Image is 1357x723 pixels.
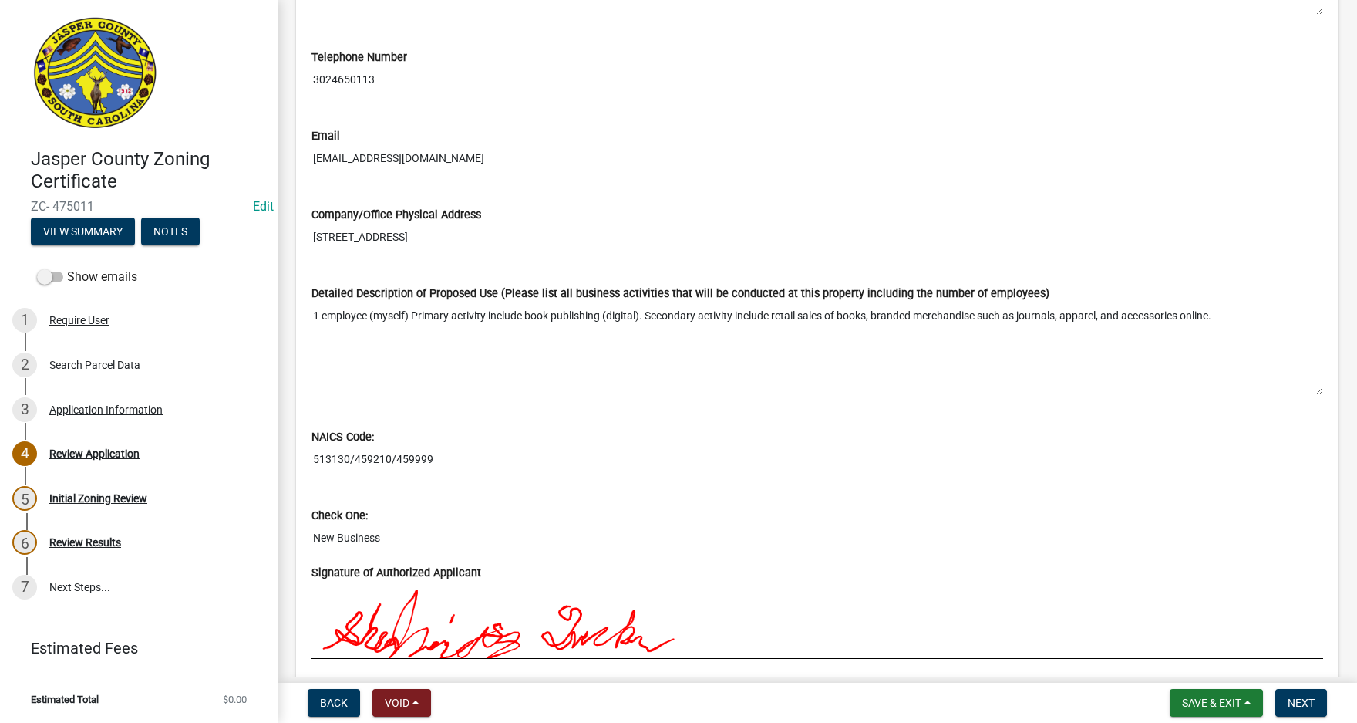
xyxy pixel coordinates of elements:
button: View Summary [31,218,135,245]
div: Application Information [49,404,163,415]
a: Edit [253,199,274,214]
wm-modal-confirm: Notes [141,226,200,238]
h4: Jasper County Zoning Certificate [31,148,265,193]
label: Telephone Number [311,52,407,63]
button: Next [1275,689,1327,717]
img: +nh6V4AAAABklEQVQDABmQbJPGLi3eAAAAAElFTkSuQmCC [311,581,813,658]
div: 6 [12,530,37,555]
div: Review Results [49,537,121,548]
span: Void [385,697,409,709]
wm-modal-confirm: Summary [31,226,135,238]
div: Require User [49,315,109,326]
div: 2 [12,353,37,377]
a: Estimated Fees [12,633,253,664]
textarea: 1 employee (myself) Primary activity include book publishing (digital). Secondary activity includ... [311,302,1323,395]
label: Signature of Authorized Applicant [311,568,481,579]
wm-modal-confirm: Edit Application Number [253,199,274,214]
button: Save & Exit [1170,689,1263,717]
span: Back [320,697,348,709]
span: Estimated Total [31,694,99,704]
div: Review Application [49,448,140,459]
div: 5 [12,486,37,511]
div: 4 [12,441,37,466]
div: 7 [12,575,37,600]
label: Detailed Description of Proposed Use (Please list all business activities that will be conducted ... [311,289,1049,299]
button: Back [308,689,360,717]
div: 3 [12,397,37,422]
div: 1 [12,308,37,333]
span: $0.00 [223,694,247,704]
label: Company/Office Physical Address [311,210,481,221]
span: Next [1288,697,1315,709]
span: Save & Exit [1182,697,1241,709]
label: Email [311,131,340,142]
span: ZC- 475011 [31,199,247,214]
label: Show emails [37,268,137,286]
button: Void [372,689,431,717]
button: Notes [141,218,200,245]
div: Initial Zoning Review [49,493,147,504]
div: Search Parcel Data [49,360,140,370]
img: Jasper County, South Carolina [31,16,160,132]
label: Check One: [311,511,368,522]
label: NAICS Code: [311,432,374,443]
